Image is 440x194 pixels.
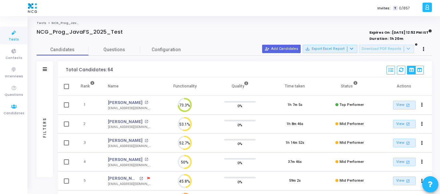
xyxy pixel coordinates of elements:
mat-icon: open_in_new [145,101,148,104]
button: Export Excel Report [303,45,357,53]
td: 3 [74,133,101,153]
a: [PERSON_NAME] [108,137,143,144]
div: 37m 46s [288,159,302,165]
td: 2 [74,115,101,134]
strong: Duration : 1h 20m [369,36,403,41]
div: 1h 8m 46s [286,121,303,127]
mat-icon: open_in_new [405,140,411,146]
h4: NCG_Prog_JavaFS_2025_Test [37,29,123,35]
button: Actions [418,139,427,148]
div: [EMAIL_ADDRESS][DOMAIN_NAME] [108,163,151,168]
mat-icon: open_in_new [145,158,148,161]
a: [PERSON_NAME] [108,119,143,125]
img: logo [26,2,39,15]
span: Candidates [37,46,88,53]
div: [EMAIL_ADDRESS][DOMAIN_NAME] [108,182,151,187]
button: Add Candidates [262,45,301,53]
a: Tests [37,21,46,25]
span: Configuration [152,46,181,53]
span: Candidates [4,111,24,116]
mat-icon: open_in_new [405,102,411,108]
th: Quality [213,77,267,96]
div: 59m 2s [289,178,301,184]
mat-icon: open_in_new [145,120,148,123]
button: Download PDF Reports [359,45,414,53]
th: Functionality [157,77,212,96]
div: 1h 7m 5s [287,102,302,108]
div: [EMAIL_ADDRESS][DOMAIN_NAME] [108,144,151,149]
td: 5 [74,171,101,190]
button: Actions [418,157,427,166]
span: NCG_Prog_JavaFS_2025_Test [52,21,102,25]
span: Mid Performer [340,160,364,164]
th: Status [322,77,377,96]
nav: breadcrumb [37,21,432,25]
div: Total Candidates: 64 [66,67,113,73]
span: Questions [88,46,140,53]
div: [EMAIL_ADDRESS][DOMAIN_NAME] [108,106,151,111]
span: 0% [237,178,242,185]
span: 0% [237,121,242,128]
mat-icon: open_in_new [405,178,411,184]
mat-icon: person_add_alt [265,47,269,51]
a: View [393,158,416,166]
div: [EMAIL_ADDRESS][DOMAIN_NAME] [108,125,151,130]
a: [PERSON_NAME] [108,175,138,182]
mat-icon: open_in_new [405,121,411,127]
span: 0/857 [399,6,410,11]
span: Tests [9,37,19,42]
span: Interviews [5,74,23,79]
span: Questions [5,92,23,98]
button: Actions [418,177,427,186]
a: View [393,177,416,185]
a: View [393,120,416,129]
button: Actions [418,101,427,110]
mat-icon: open_in_new [139,177,143,180]
td: 4 [74,153,101,172]
a: [PERSON_NAME] [108,99,143,106]
span: 0% [237,160,242,166]
a: View [393,139,416,147]
a: [PERSON_NAME] [108,156,143,163]
td: 1 [74,96,101,115]
strong: Expires On : [DATE] 12:52 PM IST [369,28,432,35]
div: Name [108,83,119,90]
div: 1h 14m 52s [285,140,304,146]
span: 0% [237,141,242,147]
span: Top Performer [340,103,364,107]
th: Rank [74,77,101,96]
div: View Options [407,66,424,74]
mat-icon: open_in_new [405,159,411,165]
span: T [393,6,397,11]
a: View [393,101,416,109]
mat-icon: open_in_new [145,139,148,143]
span: 0% [237,103,242,109]
span: Mid Performer [340,178,364,183]
label: Invites: [377,6,390,11]
div: Filters [42,92,48,163]
div: Time taken [285,83,305,90]
span: Mid Performer [340,122,364,126]
span: Mid Performer [340,141,364,145]
button: Actions [418,120,427,129]
th: Actions [377,77,432,96]
mat-icon: save_alt [305,47,310,51]
span: Contests [6,55,22,61]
